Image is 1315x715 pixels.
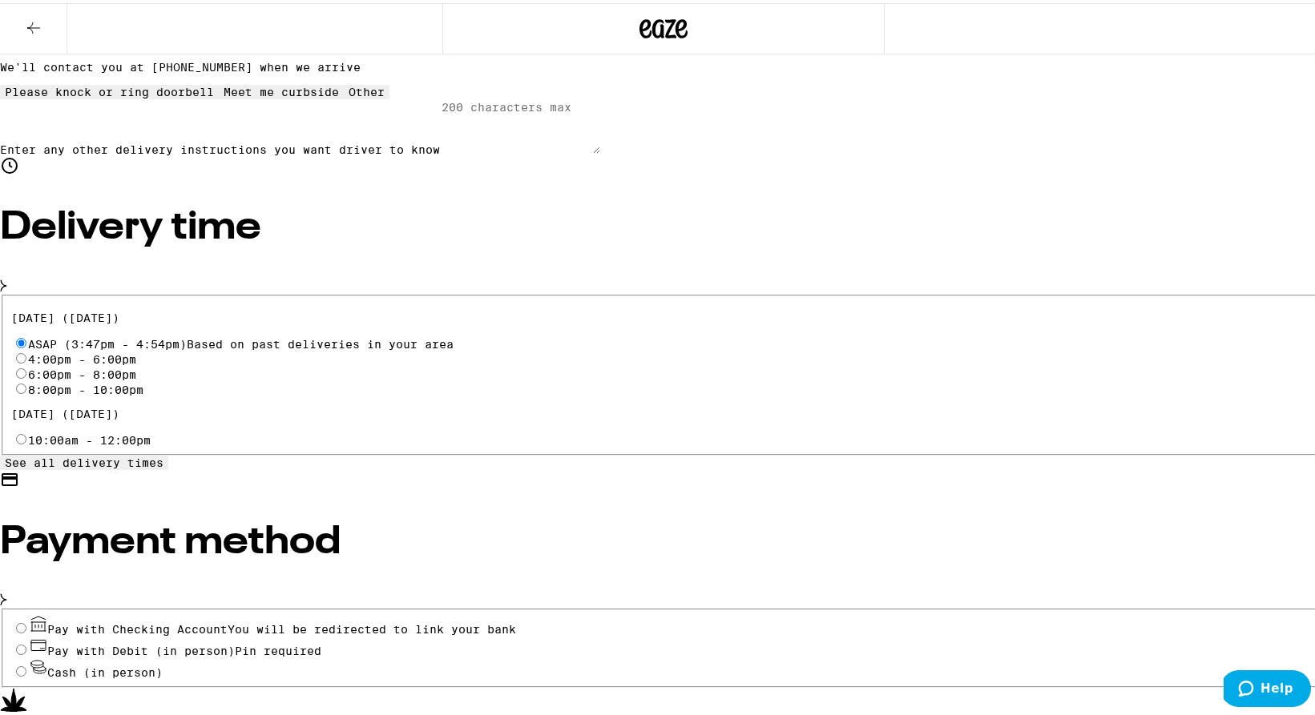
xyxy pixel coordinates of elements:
label: 8:00pm - 10:00pm [29,380,144,393]
span: You will be redirected to link your bank [228,620,517,633]
span: Cash (in person) [48,663,163,676]
span: Pin required [236,641,322,654]
div: Meet me curbside [224,82,339,95]
label: 6:00pm - 8:00pm [29,365,137,378]
button: Other [344,82,389,96]
span: ASAP (3:47pm - 4:54pm) [29,335,454,347]
span: See all delivery times [5,453,163,466]
span: Pay with Debit (in person) [48,641,236,654]
div: Please knock or ring doorbell [5,82,214,95]
div: Other [349,82,385,95]
span: Based on past deliveries in your area [188,335,454,347]
button: Meet me curbside [219,82,344,96]
span: Pay with Checking Account [48,620,517,633]
label: 10:00am - 12:00pm [29,431,151,444]
iframe: Opens a widget where you can find more information [1224,667,1311,707]
label: 4:00pm - 6:00pm [29,350,137,363]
